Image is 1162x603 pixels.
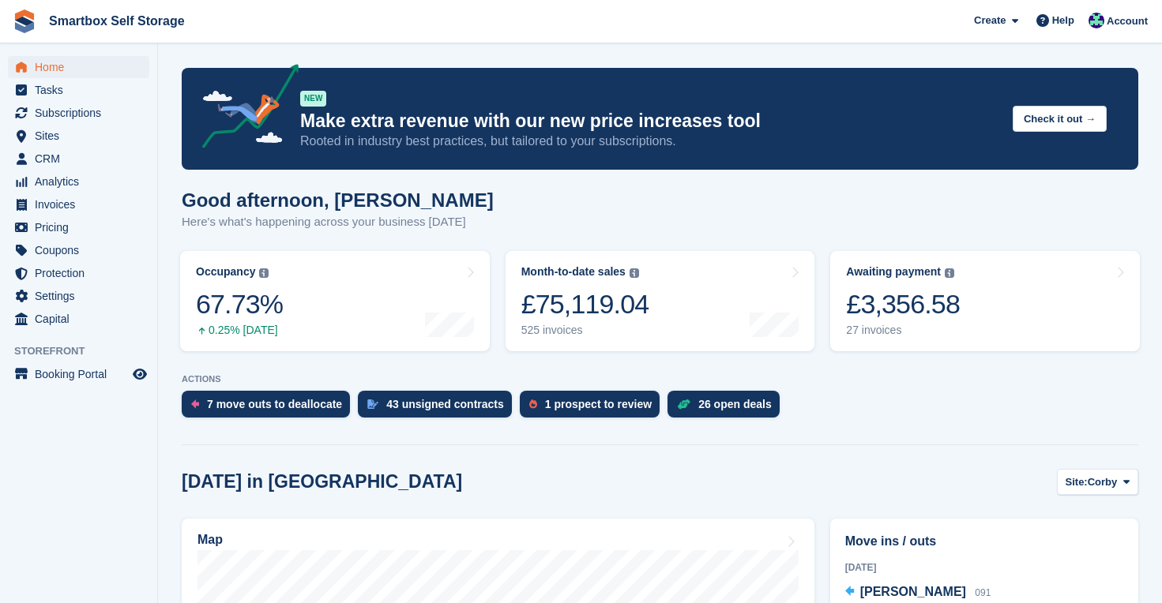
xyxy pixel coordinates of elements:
a: menu [8,308,149,330]
div: £3,356.58 [846,288,960,320]
a: menu [8,285,149,307]
p: ACTIONS [182,374,1138,384]
img: price-adjustments-announcement-icon-8257ccfd72463d97f412b2fc003d46551f7dbcb40ab6d574587a9cd5c0d94... [189,64,299,154]
h1: Good afternoon, [PERSON_NAME] [182,189,494,211]
a: menu [8,170,149,193]
span: Account [1107,13,1148,29]
div: £75,119.04 [521,288,649,320]
img: move_outs_to_deallocate_icon-f764333ba52eb49d3ac5e1228854f67142a1ed5810a6f6cc68b1a99e826820c5.svg [191,399,199,409]
a: menu [8,363,149,385]
h2: Move ins / outs [845,532,1123,551]
a: menu [8,125,149,147]
span: Corby [1088,474,1118,490]
a: menu [8,148,149,170]
span: Settings [35,285,130,307]
div: 525 invoices [521,324,649,337]
span: 091 [975,587,991,598]
span: Analytics [35,170,130,193]
img: prospect-51fa495bee0391a8d652442698ab0144808aea92771e9ea1ae160a38d050c398.svg [529,399,537,409]
span: Subscriptions [35,102,130,124]
p: Rooted in industry best practices, but tailored to your subscriptions. [300,133,1000,150]
a: menu [8,56,149,78]
div: 43 unsigned contracts [386,398,504,410]
a: Smartbox Self Storage [43,8,191,34]
div: 7 move outs to deallocate [207,398,342,410]
p: Here's what's happening across your business [DATE] [182,213,494,231]
div: Occupancy [196,265,255,279]
a: Awaiting payment £3,356.58 27 invoices [830,251,1140,351]
a: menu [8,102,149,124]
h2: [DATE] in [GEOGRAPHIC_DATA] [182,471,462,493]
div: Awaiting payment [846,265,941,279]
span: Sites [35,125,130,147]
a: 7 move outs to deallocate [182,391,358,425]
a: menu [8,193,149,215]
img: icon-info-grey-7440780725fd019a000dd9b08b2336e03edf1995a4989e88bcd33f0948082b44.svg [945,268,954,278]
img: icon-info-grey-7440780725fd019a000dd9b08b2336e03edf1995a4989e88bcd33f0948082b44.svg [630,268,639,278]
span: Booking Portal [35,363,130,385]
span: Coupons [35,239,130,261]
h2: Map [197,533,223,547]
button: Check it out → [1013,106,1107,132]
div: 27 invoices [846,324,960,337]
div: 67.73% [196,288,283,320]
span: [PERSON_NAME] [860,585,966,598]
a: Month-to-date sales £75,119.04 525 invoices [506,251,815,351]
a: menu [8,262,149,284]
a: menu [8,79,149,101]
img: contract_signature_icon-13c848040528278c33f63329250d36e43548de30e8caae1d1a13099fd9432cc5.svg [367,399,378,409]
span: Home [35,56,130,78]
span: Pricing [35,216,130,238]
span: Protection [35,262,130,284]
span: Site: [1066,474,1088,490]
a: 43 unsigned contracts [358,391,520,425]
a: 1 prospect to review [520,391,667,425]
span: Storefront [14,343,157,359]
img: icon-info-grey-7440780725fd019a000dd9b08b2336e03edf1995a4989e88bcd33f0948082b44.svg [259,268,269,278]
span: Create [974,13,1006,28]
span: Invoices [35,193,130,215]
span: Capital [35,308,130,330]
div: 0.25% [DATE] [196,324,283,337]
a: [PERSON_NAME] 091 [845,582,991,603]
a: Preview store [130,365,149,384]
div: [DATE] [845,560,1123,575]
div: 1 prospect to review [545,398,652,410]
div: Month-to-date sales [521,265,626,279]
a: Occupancy 67.73% 0.25% [DATE] [180,251,490,351]
span: Help [1052,13,1074,28]
img: deal-1b604bf984904fb50ccaf53a9ad4b4a5d6e5aea283cecdc64d6e3604feb123c2.svg [677,399,690,410]
a: 26 open deals [667,391,788,425]
button: Site: Corby [1057,469,1138,495]
a: menu [8,239,149,261]
img: stora-icon-8386f47178a22dfd0bd8f6a31ec36ba5ce8667c1dd55bd0f319d3a0aa187defe.svg [13,9,36,33]
span: Tasks [35,79,130,101]
a: menu [8,216,149,238]
div: 26 open deals [698,398,772,410]
div: NEW [300,91,326,107]
img: Roger Canham [1089,13,1104,28]
p: Make extra revenue with our new price increases tool [300,110,1000,133]
span: CRM [35,148,130,170]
